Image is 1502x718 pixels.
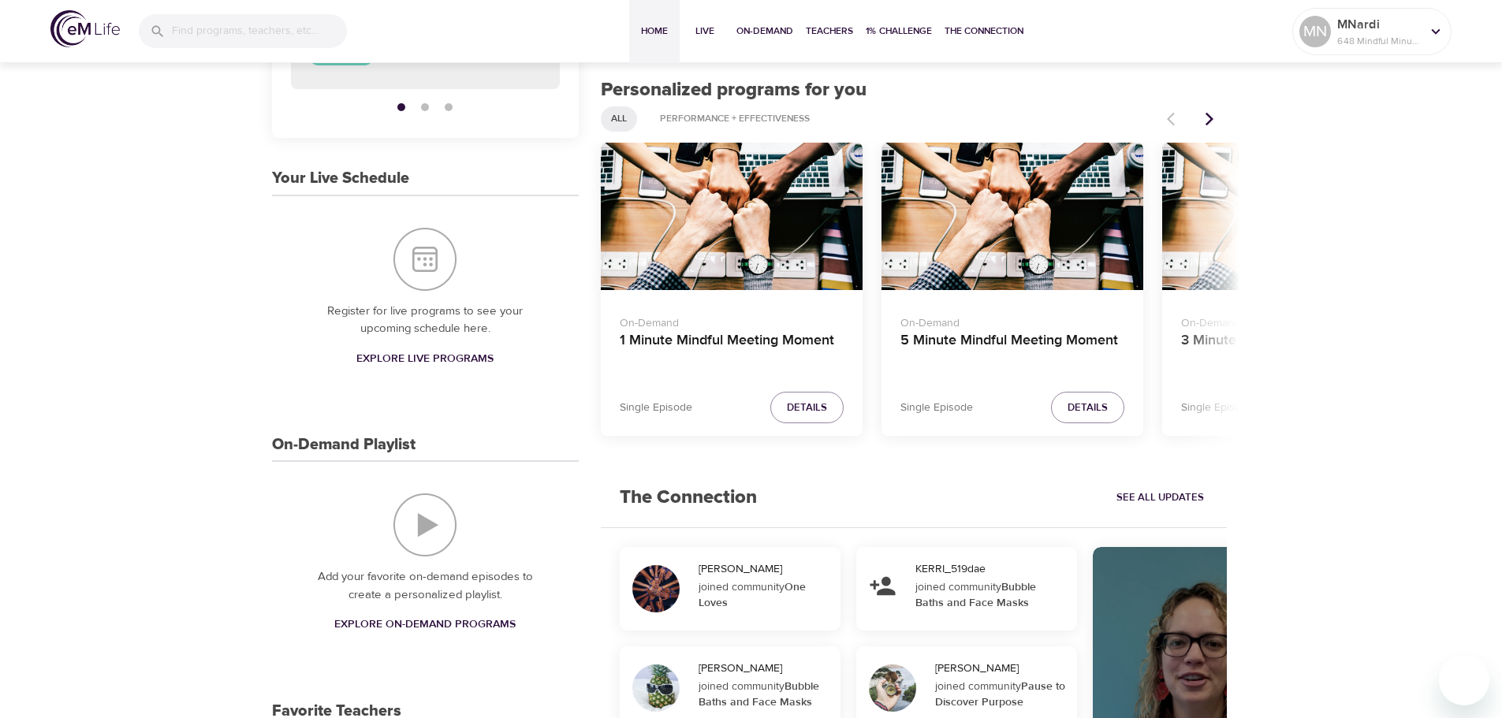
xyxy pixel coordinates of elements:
span: Teachers [806,23,853,39]
p: Single Episode [620,400,692,416]
h4: 3 Minute Mindful Meeting Moment [1181,332,1405,370]
span: Details [1068,399,1108,417]
h4: 1 Minute Mindful Meeting Moment [620,332,844,370]
a: See All Updates [1113,485,1208,510]
span: On-Demand [736,23,793,39]
span: Performance + Effectiveness [650,112,819,125]
p: Single Episode [900,400,973,416]
p: Add your favorite on-demand episodes to create a personalized playlist. [304,568,547,604]
div: joined community [915,579,1067,611]
div: [PERSON_NAME] [699,561,834,577]
div: MN [1299,16,1331,47]
span: The Connection [945,23,1023,39]
span: See All Updates [1116,489,1204,507]
a: Explore On-Demand Programs [328,610,522,639]
span: Explore Live Programs [356,349,494,369]
span: All [602,112,636,125]
div: [PERSON_NAME] [699,660,834,676]
h2: Personalized programs for you [601,79,1228,102]
p: On-Demand [900,309,1124,332]
h2: The Connection [601,467,776,528]
button: Details [1051,392,1124,424]
p: Register for live programs to see your upcoming schedule here. [304,303,547,338]
button: Details [770,392,844,424]
button: 1 Minute Mindful Meeting Moment [601,143,863,290]
div: joined community [699,579,830,611]
div: KERRI_519dae [915,561,1071,577]
h3: On-Demand Playlist [272,436,416,454]
strong: One Loves [699,580,806,610]
p: MNardi [1337,15,1421,34]
iframe: Button to launch messaging window [1439,655,1489,705]
button: 5 Minute Mindful Meeting Moment [881,143,1143,290]
p: 648 Mindful Minutes [1337,34,1421,48]
span: Live [686,23,724,39]
strong: Bubble Baths and Face Masks [915,580,1036,610]
strong: Pause to Discover Purpose [935,679,1065,709]
button: 3 Minute Mindful Meeting Moment [1162,143,1424,290]
strong: Bubble Baths and Face Masks [699,679,819,709]
input: Find programs, teachers, etc... [172,14,347,48]
p: On-Demand [620,309,844,332]
a: Explore Live Programs [350,344,500,374]
span: Explore On-Demand Programs [334,615,516,634]
p: Single Episode [1181,400,1254,416]
img: On-Demand Playlist [393,493,457,556]
img: Your Live Schedule [393,228,457,291]
div: joined community [699,679,830,710]
div: joined community [935,679,1067,710]
img: logo [50,10,120,47]
div: [PERSON_NAME] [935,660,1071,676]
p: On-Demand [1181,309,1405,332]
button: Next items [1192,102,1227,136]
div: All [601,106,637,132]
div: Performance + Effectiveness [650,106,820,132]
h4: 5 Minute Mindful Meeting Moment [900,332,1124,370]
h3: Your Live Schedule [272,169,409,188]
span: Details [787,399,827,417]
span: 1% Challenge [866,23,932,39]
span: Home [635,23,673,39]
